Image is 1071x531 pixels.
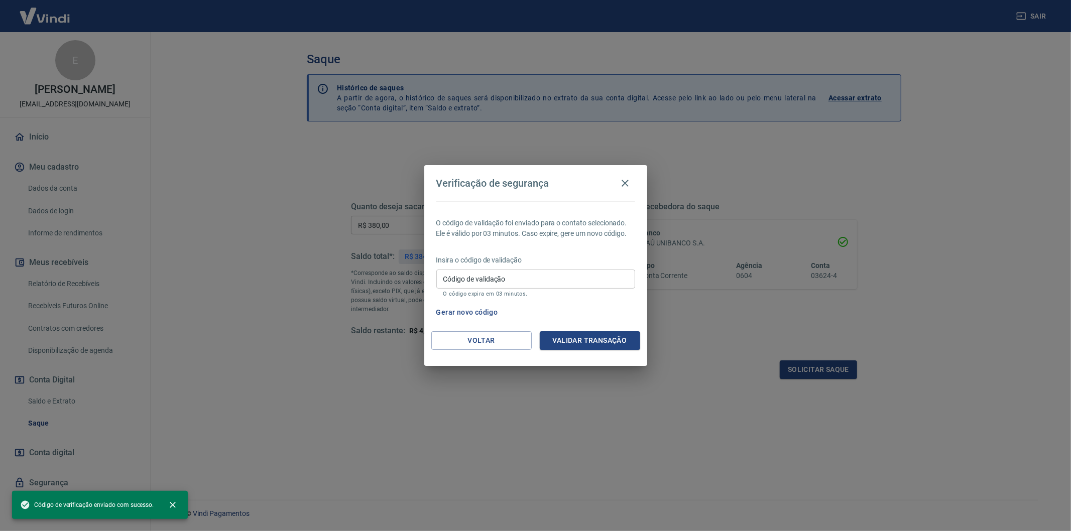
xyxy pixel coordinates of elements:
button: Voltar [431,331,532,350]
h4: Verificação de segurança [436,177,549,189]
button: Validar transação [540,331,640,350]
p: O código de validação foi enviado para o contato selecionado. Ele é válido por 03 minutos. Caso e... [436,218,635,239]
button: Gerar novo código [432,303,502,322]
p: O código expira em 03 minutos. [443,291,628,297]
p: Insira o código de validação [436,255,635,265]
span: Código de verificação enviado com sucesso. [20,500,154,510]
button: close [162,494,184,516]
